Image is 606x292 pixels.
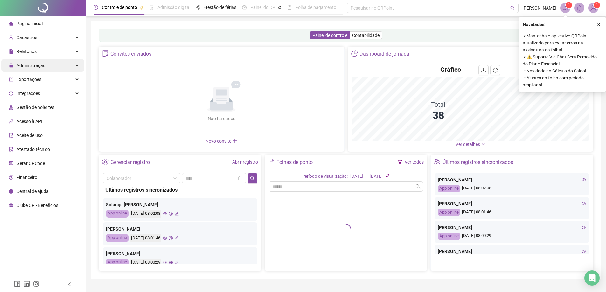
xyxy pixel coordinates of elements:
[204,5,236,10] span: Gestão de férias
[140,6,143,10] span: pushpin
[106,201,254,208] div: Solange [PERSON_NAME]
[582,201,586,206] span: eye
[17,175,37,180] span: Financeiro
[523,32,602,53] span: ⚬ Mantenha o aplicativo QRPoint atualizado para evitar erros na assinatura da folha!
[287,5,292,10] span: book
[17,147,50,152] span: Atestado técnico
[276,157,313,168] div: Folhas de ponto
[175,236,179,240] span: edit
[17,105,54,110] span: Gestão de holerites
[351,50,358,57] span: pie-chart
[110,49,151,59] div: Convites enviados
[438,185,460,192] div: App online
[130,234,161,242] div: [DATE] 08:01:46
[438,233,460,240] div: App online
[14,281,20,287] span: facebook
[370,173,383,180] div: [DATE]
[157,5,190,10] span: Admissão digital
[350,173,363,180] div: [DATE]
[296,5,336,10] span: Folha de pagamento
[359,49,409,59] div: Dashboard de jornada
[110,157,150,168] div: Gerenciar registro
[17,189,49,194] span: Central de ajuda
[17,63,45,68] span: Administração
[596,3,598,7] span: 1
[9,147,13,152] span: solution
[582,249,586,254] span: eye
[9,91,13,96] span: sync
[130,210,161,218] div: [DATE] 08:02:08
[302,173,348,180] div: Período de visualização:
[17,161,45,166] span: Gerar QRCode
[196,5,200,10] span: sun
[523,74,602,88] span: ⚬ Ajustes da folha com período ampliado!
[523,67,602,74] span: ⚬ Novidade no Cálculo do Saldo!
[582,225,586,230] span: eye
[106,226,254,233] div: [PERSON_NAME]
[440,65,461,74] h4: Gráfico
[192,115,251,122] div: Não há dados
[438,200,586,207] div: [PERSON_NAME]
[523,21,546,28] span: Novidades !
[9,161,13,166] span: qrcode
[9,49,13,54] span: file
[106,250,254,257] div: [PERSON_NAME]
[352,33,380,38] span: Contabilidade
[17,77,41,82] span: Exportações
[169,261,173,265] span: global
[9,63,13,68] span: lock
[9,119,13,124] span: api
[175,261,179,265] span: edit
[102,159,109,165] span: setting
[94,5,98,10] span: clock-circle
[438,209,460,216] div: App online
[9,175,13,180] span: dollar
[405,160,424,165] a: Ver todos
[106,210,129,218] div: App online
[163,236,167,240] span: eye
[9,77,13,82] span: export
[9,133,13,138] span: audit
[493,68,498,73] span: reload
[456,142,485,147] a: Ver detalhes down
[17,203,58,208] span: Clube QR - Beneficios
[481,68,486,73] span: download
[385,174,389,178] span: edit
[442,157,513,168] div: Últimos registros sincronizados
[523,53,602,67] span: ⚬ ⚠️ Suporte Via Chat Será Removido do Plano Essencial
[594,2,600,8] sup: Atualize o seu contato no menu Meus Dados
[9,189,13,194] span: info-circle
[232,160,258,165] a: Abrir registro
[589,3,598,13] img: 39862
[205,139,237,144] span: Novo convite
[17,21,43,26] span: Página inicial
[438,233,586,240] div: [DATE] 08:00:29
[576,5,582,11] span: bell
[33,281,39,287] span: instagram
[438,209,586,216] div: [DATE] 08:01:46
[106,259,129,267] div: App online
[9,35,13,40] span: user-add
[596,22,601,27] span: close
[17,91,40,96] span: Integrações
[102,5,137,10] span: Controle de ponto
[175,212,179,216] span: edit
[67,282,72,287] span: left
[9,21,13,26] span: home
[434,159,441,165] span: team
[568,3,570,7] span: 1
[341,224,351,234] span: loading
[522,4,556,11] span: [PERSON_NAME]
[250,176,255,181] span: search
[584,270,600,286] div: Open Intercom Messenger
[169,212,173,216] span: global
[566,2,572,8] sup: 1
[438,185,586,192] div: [DATE] 08:02:08
[102,50,109,57] span: solution
[17,49,37,54] span: Relatórios
[438,224,586,231] div: [PERSON_NAME]
[17,35,37,40] span: Cadastros
[366,173,367,180] div: -
[582,178,586,182] span: eye
[105,186,255,194] div: Últimos registros sincronizados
